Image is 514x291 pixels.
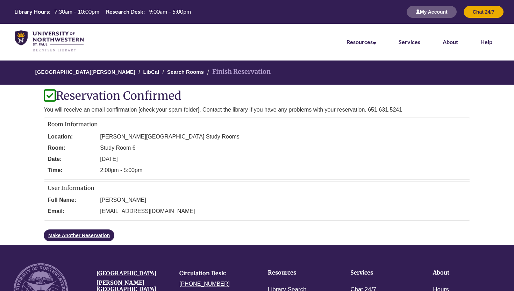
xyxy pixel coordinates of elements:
a: [GEOGRAPHIC_DATA][PERSON_NAME] [35,69,135,75]
span: 9:00am – 5:00pm [149,8,191,15]
li: Finish Reservation [205,67,271,77]
a: Help [480,38,492,45]
dd: [PERSON_NAME][GEOGRAPHIC_DATA] Study Rooms [100,131,466,142]
h2: Room Information [48,121,466,128]
nav: Breadcrumb [44,61,470,85]
dt: Email: [48,206,97,217]
dd: Study Room 6 [100,142,466,154]
a: Services [399,38,420,45]
h2: User Information [48,185,466,191]
a: My Account [407,9,457,15]
dd: [DATE] [100,154,466,165]
a: About [443,38,458,45]
th: Library Hours: [12,8,51,15]
dt: Location: [48,131,97,142]
th: Research Desk: [103,8,146,15]
h4: Circulation Desk: [179,270,252,277]
span: 7:30am – 10:00pm [54,8,99,15]
p: You will receive an email confirmation [check your spam folder]. Contact the library if you have ... [44,106,470,114]
dt: Room: [48,142,97,154]
a: [GEOGRAPHIC_DATA] [97,270,156,277]
dt: Full Name: [48,194,97,206]
a: Search Rooms [167,69,204,75]
a: Chat 24/7 [464,9,504,15]
dd: [EMAIL_ADDRESS][DOMAIN_NAME] [100,206,466,217]
img: UNWSP Library Logo [15,30,84,52]
a: Make Another Reservation [44,229,114,241]
table: Hours Today [12,8,193,15]
button: Chat 24/7 [464,6,504,18]
a: [PHONE_NUMBER] [179,281,230,287]
h4: Resources [268,270,329,276]
h1: Reservation Confirmed [44,90,470,102]
h4: About [433,270,494,276]
dd: 2:00pm - 5:00pm [100,165,466,176]
dd: [PERSON_NAME] [100,194,466,206]
a: LibCal [143,69,159,75]
dt: Time: [48,165,97,176]
a: Resources [347,38,376,45]
a: Hours Today [12,8,193,16]
h4: Services [350,270,411,276]
dt: Date: [48,154,97,165]
button: My Account [407,6,457,18]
